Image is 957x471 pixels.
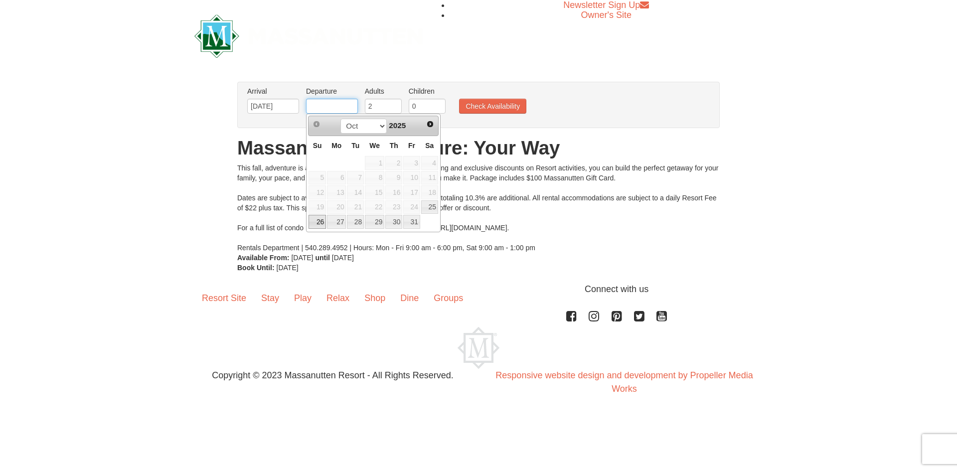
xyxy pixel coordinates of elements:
span: 7 [347,171,364,185]
span: 6 [327,171,346,185]
a: 31 [403,215,420,229]
td: available [421,170,439,185]
td: available [421,156,439,170]
td: available [346,200,364,215]
span: Thursday [390,142,398,150]
a: Prev [310,117,323,131]
span: 15 [365,185,384,199]
label: Arrival [247,86,299,96]
span: 17 [403,185,420,199]
td: available [403,170,421,185]
a: 27 [327,215,346,229]
td: available [308,214,326,229]
td: available [308,185,326,200]
a: 30 [385,215,402,229]
span: 9 [385,171,402,185]
span: 24 [403,200,420,214]
span: 2 [385,156,402,170]
span: Wednesday [369,142,380,150]
a: Responsive website design and development by Propeller Media Works [495,370,753,394]
span: Friday [408,142,415,150]
td: available [364,170,385,185]
a: 29 [365,215,384,229]
strong: Available From: [237,254,290,262]
strong: Book Until: [237,264,275,272]
td: available [326,185,346,200]
a: 26 [309,215,326,229]
span: Next [426,120,434,128]
td: available [385,185,403,200]
span: 2025 [389,121,406,130]
strong: until [315,254,330,262]
span: 19 [309,200,326,214]
td: available [326,170,346,185]
td: available [385,170,403,185]
td: available [403,214,421,229]
span: 18 [421,185,438,199]
span: 5 [309,171,326,185]
label: Departure [306,86,358,96]
span: 3 [403,156,420,170]
td: available [326,214,346,229]
td: available [364,156,385,170]
span: 1 [365,156,384,170]
td: available [403,200,421,215]
span: Tuesday [351,142,359,150]
td: available [364,185,385,200]
a: Owner's Site [581,10,632,20]
img: Massanutten Resort Logo [458,327,499,369]
span: Saturday [425,142,434,150]
td: available [385,214,403,229]
td: available [421,185,439,200]
td: available [346,185,364,200]
p: Copyright © 2023 Massanutten Resort - All Rights Reserved. [187,369,478,382]
span: 13 [327,185,346,199]
span: 8 [365,171,384,185]
td: available [308,170,326,185]
a: Massanutten Resort [194,23,423,46]
a: Groups [426,283,471,314]
a: Stay [254,283,287,314]
td: available [326,200,346,215]
a: Play [287,283,319,314]
span: 12 [309,185,326,199]
span: 16 [385,185,402,199]
h1: Massanutten Fallventure: Your Way [237,138,720,158]
label: Children [409,86,446,96]
span: Prev [313,120,320,128]
a: Dine [393,283,426,314]
td: available [308,200,326,215]
span: 10 [403,171,420,185]
td: available [385,156,403,170]
span: Sunday [313,142,322,150]
span: Monday [331,142,341,150]
div: This fall, adventure is all yours at Massanutten! With 15% off lodging and exclusive discounts on... [237,163,720,253]
span: 21 [347,200,364,214]
td: available [403,156,421,170]
img: Massanutten Resort Logo [194,14,423,58]
a: Shop [357,283,393,314]
td: available [403,185,421,200]
td: available [346,170,364,185]
td: available [385,200,403,215]
p: Connect with us [194,283,763,296]
a: 28 [347,215,364,229]
a: 25 [421,200,438,214]
button: Check Availability [459,99,526,114]
span: 4 [421,156,438,170]
td: available [421,200,439,215]
span: [DATE] [291,254,313,262]
a: Relax [319,283,357,314]
span: 11 [421,171,438,185]
span: [DATE] [277,264,299,272]
span: 23 [385,200,402,214]
td: available [364,214,385,229]
a: Resort Site [194,283,254,314]
td: available [346,214,364,229]
span: 22 [365,200,384,214]
a: Next [423,117,437,131]
span: 14 [347,185,364,199]
label: Adults [365,86,402,96]
td: available [364,200,385,215]
span: 20 [327,200,346,214]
